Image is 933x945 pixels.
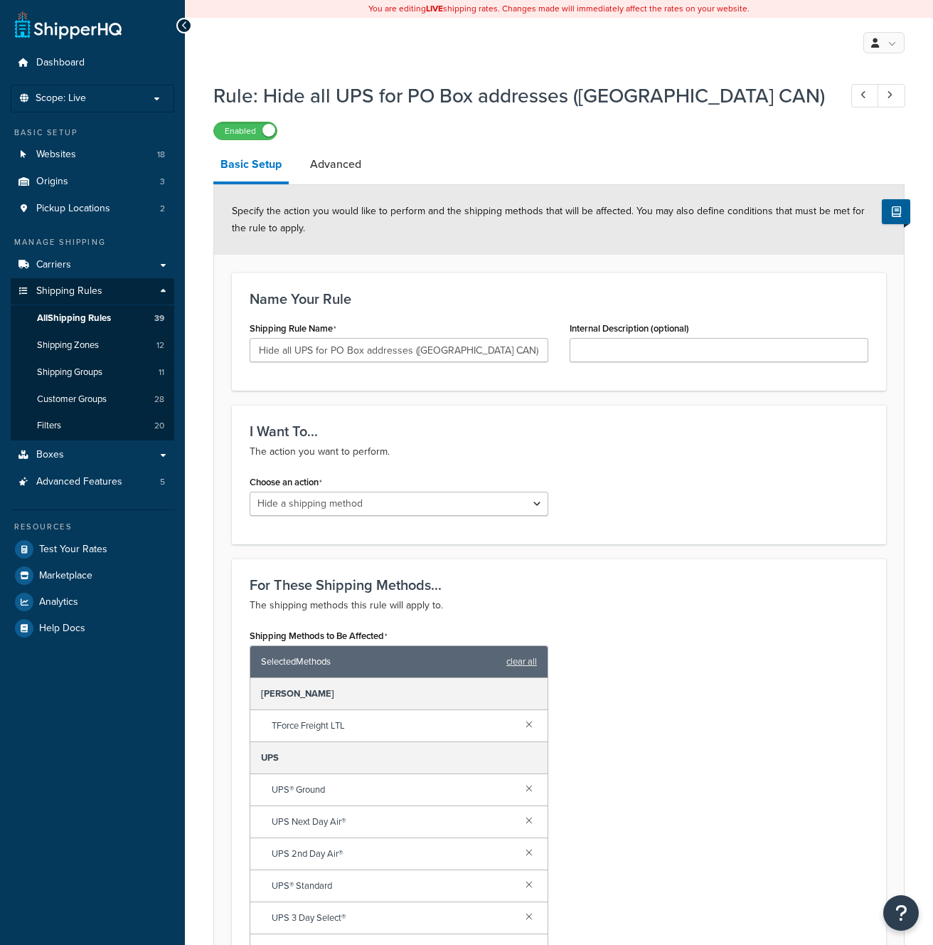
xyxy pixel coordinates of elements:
a: Shipping Groups11 [11,359,174,386]
a: Dashboard [11,50,174,76]
a: Advanced [303,147,368,181]
label: Shipping Rule Name [250,323,336,334]
span: 18 [157,149,165,161]
span: 28 [154,394,164,406]
span: Help Docs [39,623,85,635]
span: Shipping Zones [37,339,99,352]
a: Shipping Rules [11,278,174,305]
li: Customer Groups [11,386,174,413]
span: Marketplace [39,570,92,582]
li: Shipping Zones [11,332,174,359]
span: All Shipping Rules [37,312,111,324]
a: Advanced Features5 [11,469,174,495]
a: Next Record [878,84,905,107]
h3: Name Your Rule [250,291,868,307]
span: 5 [160,476,165,488]
a: Websites18 [11,142,174,168]
h3: For These Shipping Methods... [250,577,868,593]
h1: Rule: Hide all UPS for PO Box addresses ([GEOGRAPHIC_DATA] CAN) [213,82,825,110]
a: clear all [506,652,537,672]
a: Test Your Rates [11,537,174,562]
span: 11 [159,366,164,379]
div: UPS [250,742,548,774]
span: 39 [154,312,164,324]
li: Filters [11,413,174,439]
span: Pickup Locations [36,203,110,215]
span: Origins [36,176,68,188]
span: Filters [37,420,61,432]
p: The action you want to perform. [250,443,868,460]
span: 2 [160,203,165,215]
span: Specify the action you would like to perform and the shipping methods that will be affected. You ... [232,204,865,236]
a: Carriers [11,252,174,278]
a: Previous Record [851,84,879,107]
li: Pickup Locations [11,196,174,222]
a: AllShipping Rules39 [11,305,174,332]
span: TForce Freight LTL [272,716,514,736]
span: UPS 3 Day Select® [272,908,514,928]
span: Websites [36,149,76,161]
span: UPS 2nd Day Air® [272,844,514,864]
a: Shipping Zones12 [11,332,174,359]
span: Test Your Rates [39,544,107,556]
span: Selected Methods [261,652,499,672]
label: Enabled [214,122,277,139]
li: Origins [11,169,174,195]
span: Shipping Rules [36,285,102,297]
span: Advanced Features [36,476,122,488]
label: Shipping Methods to Be Affected [250,630,388,642]
span: Boxes [36,449,64,461]
button: Show Help Docs [882,199,910,224]
span: Shipping Groups [37,366,102,379]
span: UPS® Ground [272,780,514,800]
div: [PERSON_NAME] [250,678,548,710]
li: Websites [11,142,174,168]
span: Carriers [36,259,71,271]
b: LIVE [426,2,443,15]
a: Help Docs [11,616,174,641]
a: Basic Setup [213,147,289,184]
span: Scope: Live [36,93,86,105]
a: Boxes [11,442,174,468]
label: Choose an action [250,477,322,488]
span: Customer Groups [37,394,107,406]
a: Pickup Locations2 [11,196,174,222]
span: Analytics [39,596,78,608]
p: The shipping methods this rule will apply to. [250,597,868,614]
a: Customer Groups28 [11,386,174,413]
button: Open Resource Center [883,895,919,931]
span: 12 [156,339,164,352]
div: Manage Shipping [11,236,174,248]
span: Dashboard [36,57,85,69]
h3: I Want To... [250,423,868,439]
label: Internal Description (optional) [570,323,689,334]
span: UPS® Standard [272,876,514,896]
div: Basic Setup [11,127,174,139]
li: Shipping Rules [11,278,174,440]
li: Shipping Groups [11,359,174,386]
li: Advanced Features [11,469,174,495]
span: UPS Next Day Air® [272,812,514,832]
a: Filters20 [11,413,174,439]
span: 20 [154,420,164,432]
a: Marketplace [11,563,174,588]
a: Analytics [11,589,174,615]
div: Resources [11,521,174,533]
a: Origins3 [11,169,174,195]
span: 3 [160,176,165,188]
